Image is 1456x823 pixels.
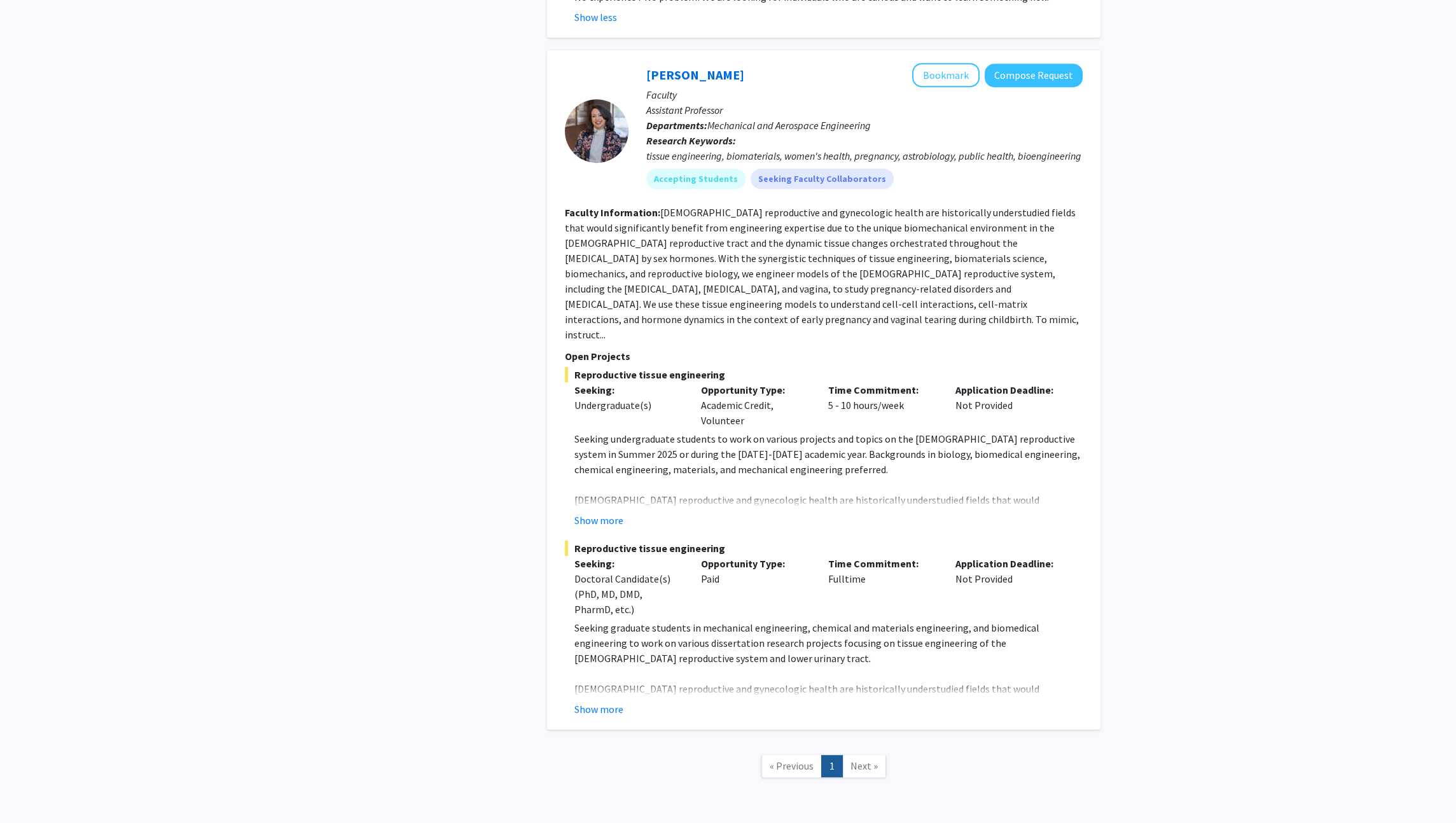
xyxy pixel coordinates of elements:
div: Doctoral Candidate(s) (PhD, MD, DMD, PharmD, etc.) [574,571,683,617]
fg-read-more: [DEMOGRAPHIC_DATA] reproductive and gynecologic health are historically understudied fields that ... [565,206,1079,341]
a: Next Page [842,755,886,777]
p: Seeking: [574,382,683,398]
p: Opportunity Type: [701,382,809,398]
p: Seeking: [574,556,683,571]
a: [PERSON_NAME] [646,67,744,83]
p: [DEMOGRAPHIC_DATA] reproductive and gynecologic health are historically understudied fields that ... [574,681,1083,773]
p: Seeking undergraduate students to work on various projects and topics on the [DEMOGRAPHIC_DATA] r... [574,431,1083,477]
a: 1 [821,755,843,777]
span: Reproductive tissue engineering [565,541,1083,556]
div: Fulltime [819,556,946,617]
b: Research Keywords: [646,134,736,147]
button: Add Samantha Zambuto to Bookmarks [912,63,980,87]
b: Departments: [646,119,707,132]
p: Application Deadline: [955,556,1064,571]
button: Show more [574,702,623,717]
b: Faculty Information: [565,206,660,219]
div: Undergraduate(s) [574,398,683,413]
button: Show more [574,513,623,528]
span: Next » [850,759,878,772]
p: [DEMOGRAPHIC_DATA] reproductive and gynecologic health are historically understudied fields that ... [574,492,1083,584]
p: Time Commitment: [828,382,936,398]
p: Time Commitment: [828,556,936,571]
iframe: Chat [10,766,54,813]
p: Application Deadline: [955,382,1064,398]
span: « Previous [770,759,814,772]
button: Compose Request to Samantha Zambuto [985,64,1083,87]
div: Paid [691,556,819,617]
mat-chip: Accepting Students [646,169,745,189]
nav: Page navigation [547,742,1100,794]
mat-chip: Seeking Faculty Collaborators [751,169,894,189]
span: Reproductive tissue engineering [565,367,1083,382]
div: Not Provided [946,556,1073,617]
a: Previous Page [761,755,822,777]
p: Open Projects [565,349,1083,364]
p: Seeking graduate students in mechanical engineering, chemical and materials engineering, and biom... [574,620,1083,666]
div: Academic Credit, Volunteer [691,382,819,428]
div: Not Provided [946,382,1073,428]
span: Mechanical and Aerospace Engineering [707,119,871,132]
button: Show less [574,10,617,25]
p: Opportunity Type: [701,556,809,571]
p: Assistant Professor [646,102,1083,118]
p: Faculty [646,87,1083,102]
div: tissue engineering, biomaterials, women's health, pregnancy, astrobiology, public health, bioengi... [646,148,1083,163]
div: 5 - 10 hours/week [819,382,946,428]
